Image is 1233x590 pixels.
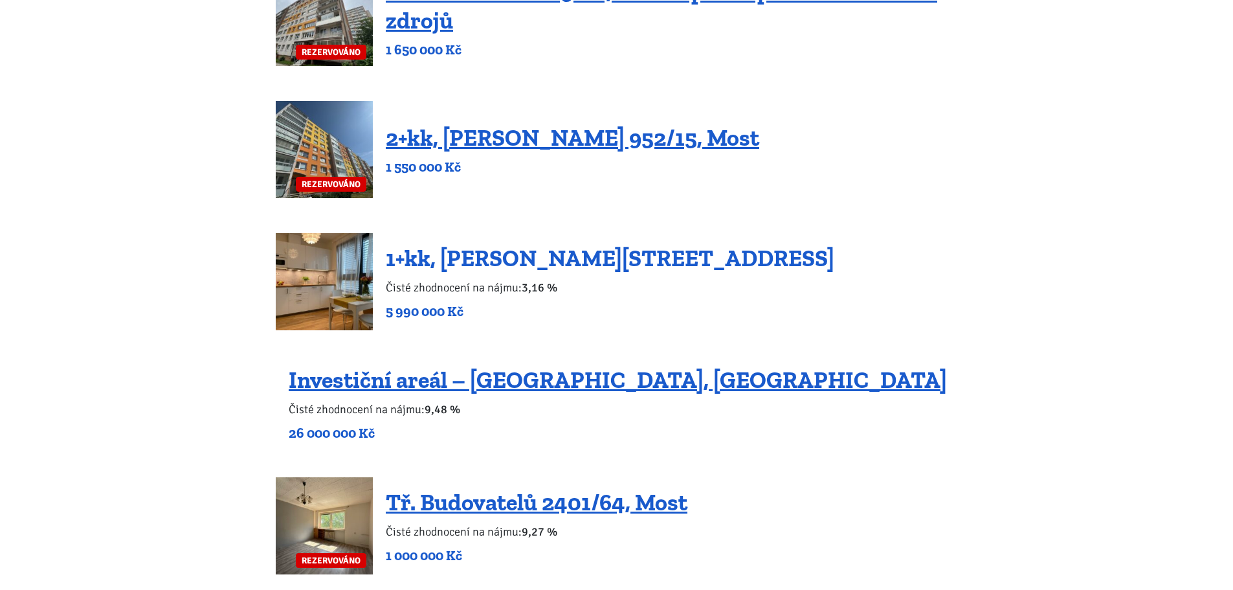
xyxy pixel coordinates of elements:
[522,280,557,295] b: 3,16 %
[386,41,957,59] p: 1 650 000 Kč
[386,158,759,176] p: 1 550 000 Kč
[289,366,947,394] a: Investiční areál – [GEOGRAPHIC_DATA], [GEOGRAPHIC_DATA]
[386,124,759,152] a: 2+kk, [PERSON_NAME] 952/15, Most
[522,525,557,539] b: 9,27 %
[386,547,687,565] p: 1 000 000 Kč
[386,244,834,272] a: 1+kk, [PERSON_NAME][STREET_ADDRESS]
[386,278,834,297] p: Čisté zhodnocení na nájmu:
[425,402,460,416] b: 9,48 %
[296,177,366,192] span: REZERVOVÁNO
[386,488,687,516] a: Tř. Budovatelů 2401/64, Most
[386,523,687,541] p: Čisté zhodnocení na nájmu:
[296,45,366,60] span: REZERVOVÁNO
[289,400,947,418] p: Čisté zhodnocení na nájmu:
[289,424,947,442] p: 26 000 000 Kč
[276,101,373,198] a: REZERVOVÁNO
[296,553,366,568] span: REZERVOVÁNO
[276,477,373,574] a: REZERVOVÁNO
[386,302,834,321] p: 5 990 000 Kč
